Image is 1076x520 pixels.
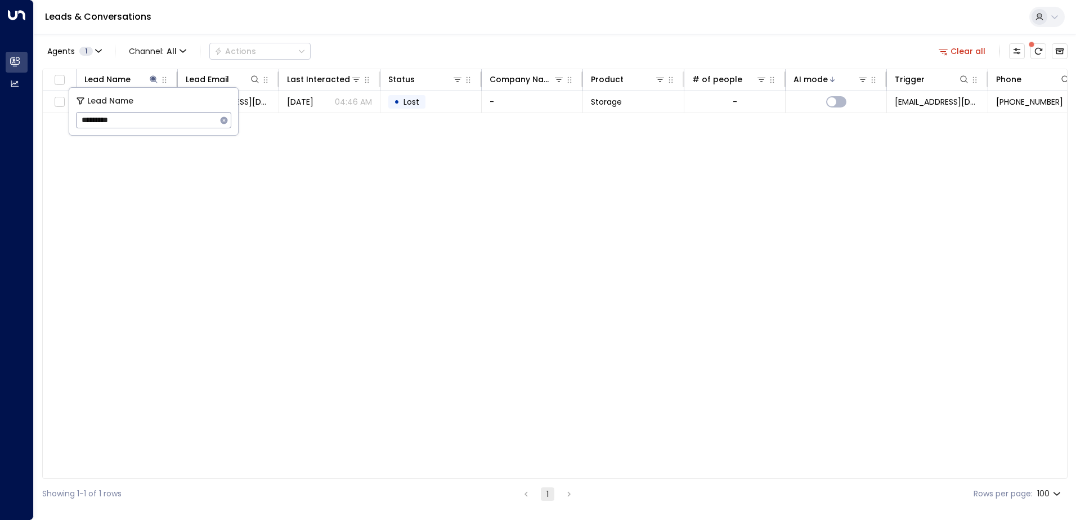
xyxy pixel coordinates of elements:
[388,73,463,86] div: Status
[388,73,415,86] div: Status
[591,96,622,107] span: Storage
[1037,486,1063,502] div: 100
[87,95,133,107] span: Lead Name
[186,73,261,86] div: Lead Email
[996,73,1071,86] div: Phone
[591,73,624,86] div: Product
[692,73,767,86] div: # of people
[1030,43,1046,59] span: There are new threads available. Refresh the grid to view the latest updates.
[793,73,868,86] div: AI mode
[541,487,554,501] button: page 1
[167,47,177,56] span: All
[84,73,131,86] div: Lead Name
[1052,43,1068,59] button: Archived Leads
[124,43,191,59] button: Channel:All
[996,96,1063,107] span: +447459605030
[287,73,362,86] div: Last Interacted
[490,73,564,86] div: Company Name
[996,73,1021,86] div: Phone
[519,487,576,501] nav: pagination navigation
[934,43,990,59] button: Clear all
[793,73,828,86] div: AI mode
[490,73,553,86] div: Company Name
[209,43,311,60] div: Button group with a nested menu
[52,95,66,109] span: Toggle select row
[895,73,925,86] div: Trigger
[124,43,191,59] span: Channel:
[209,43,311,60] button: Actions
[287,73,350,86] div: Last Interacted
[79,47,93,56] span: 1
[84,73,159,86] div: Lead Name
[482,91,583,113] td: -
[287,96,313,107] span: Aug 03, 2025
[42,43,106,59] button: Agents1
[895,73,970,86] div: Trigger
[733,96,737,107] div: -
[1009,43,1025,59] button: Customize
[394,92,400,111] div: •
[214,46,256,56] div: Actions
[895,96,980,107] span: leads@space-station.co.uk
[42,488,122,500] div: Showing 1-1 of 1 rows
[335,96,372,107] p: 04:46 AM
[47,47,75,55] span: Agents
[45,10,151,23] a: Leads & Conversations
[591,73,666,86] div: Product
[52,73,66,87] span: Toggle select all
[403,96,419,107] span: Lost
[692,73,742,86] div: # of people
[186,73,229,86] div: Lead Email
[974,488,1033,500] label: Rows per page:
